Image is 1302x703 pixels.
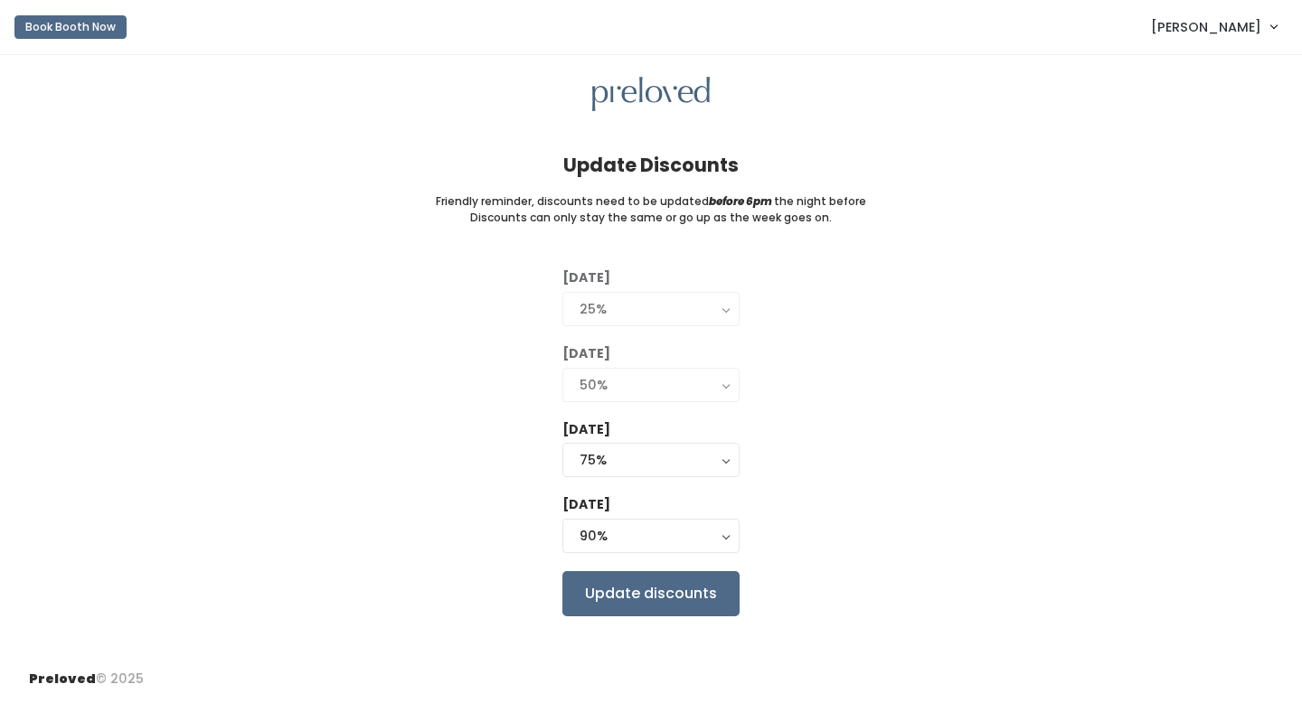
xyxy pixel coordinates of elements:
[29,655,144,689] div: © 2025
[14,15,127,39] button: Book Booth Now
[562,571,740,616] input: Update discounts
[580,526,722,546] div: 90%
[562,292,740,326] button: 25%
[563,155,739,175] h4: Update Discounts
[562,420,610,439] label: [DATE]
[562,268,610,287] label: [DATE]
[29,670,96,688] span: Preloved
[709,193,772,209] i: before 6pm
[1151,17,1261,37] span: [PERSON_NAME]
[562,344,610,363] label: [DATE]
[470,210,832,226] small: Discounts can only stay the same or go up as the week goes on.
[592,77,710,112] img: preloved logo
[580,375,722,395] div: 50%
[436,193,866,210] small: Friendly reminder, discounts need to be updated the night before
[562,519,740,553] button: 90%
[562,368,740,402] button: 50%
[14,7,127,47] a: Book Booth Now
[1133,7,1295,46] a: [PERSON_NAME]
[562,495,610,514] label: [DATE]
[580,299,722,319] div: 25%
[580,450,722,470] div: 75%
[562,443,740,477] button: 75%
